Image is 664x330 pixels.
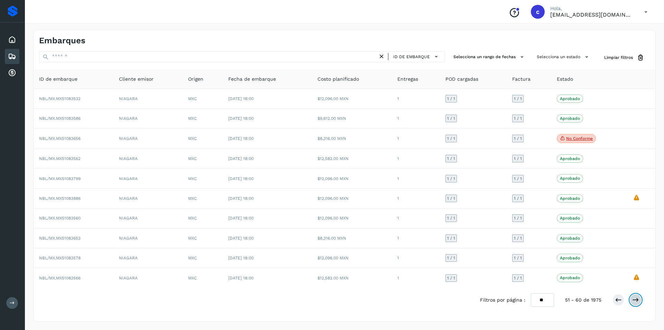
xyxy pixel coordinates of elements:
p: Aprobado [560,176,580,181]
span: 1 / 1 [447,136,455,141]
span: 1 / 1 [447,276,455,280]
button: Selecciona un rango de fechas [451,51,528,63]
button: Selecciona un estado [534,51,593,63]
span: 1 / 1 [447,116,455,121]
span: Estado [557,75,573,83]
td: $12,096.00 MXN [312,208,392,228]
p: Aprobado [560,256,580,260]
span: NBL/MX.MX51083799 [39,176,81,181]
span: 1 / 1 [447,216,455,220]
span: 1 / 1 [447,97,455,101]
td: NIAGARA [113,89,183,109]
td: 1 [392,169,440,188]
div: Embarques [5,49,19,64]
span: 1 / 1 [514,216,522,220]
td: NIAGARA [113,248,183,268]
td: MXC [183,268,222,287]
div: Inicio [5,32,19,47]
p: Aprobado [560,96,580,101]
span: 1 / 1 [447,177,455,181]
td: NIAGARA [113,189,183,208]
td: $12,096.00 MXN [312,89,392,109]
td: NIAGARA [113,229,183,248]
span: 1 / 1 [514,256,522,260]
td: 1 [392,149,440,169]
span: [DATE] 18:00 [228,136,253,141]
span: 1 / 1 [514,136,522,141]
td: MXC [183,149,222,169]
span: [DATE] 18:00 [228,176,253,181]
span: 1 / 1 [514,177,522,181]
td: MXC [183,169,222,188]
td: $12,582.00 MXN [312,268,392,287]
p: Aprobado [560,275,580,280]
td: $8,316.00 MXN [312,128,392,149]
span: NBL/MX.MX51083562 [39,156,81,161]
span: Origen [188,75,203,83]
span: NBL/MX.MX51083653 [39,236,81,241]
td: MXC [183,109,222,128]
span: ID de embarque [39,75,77,83]
span: Costo planificado [317,75,359,83]
td: NIAGARA [113,109,183,128]
td: 1 [392,229,440,248]
button: Limpiar filtros [599,51,650,64]
span: Fecha de embarque [228,75,276,83]
button: ID de embarque [391,52,442,62]
td: $12,096.00 MXN [312,248,392,268]
span: [DATE] 18:00 [228,96,253,101]
td: NIAGARA [113,169,183,188]
td: NIAGARA [113,208,183,228]
span: [DATE] 18:00 [228,156,253,161]
p: carlosvazqueztgc@gmail.com [550,11,633,18]
span: [DATE] 18:00 [228,256,253,260]
td: NIAGARA [113,268,183,287]
td: 1 [392,89,440,109]
td: NIAGARA [113,128,183,149]
h4: Embarques [39,36,85,46]
span: Limpiar filtros [604,54,633,61]
span: NBL/MX.MX51083532 [39,96,81,101]
td: MXC [183,208,222,228]
span: 1 / 1 [514,276,522,280]
span: NBL/MX.MX51083578 [39,256,81,260]
span: Cliente emisor [119,75,154,83]
td: NIAGARA [113,149,183,169]
span: [DATE] 18:00 [228,196,253,201]
p: Aprobado [560,196,580,201]
span: POD cargadas [445,75,478,83]
p: Aprobado [560,156,580,161]
td: 1 [392,208,440,228]
td: MXC [183,229,222,248]
span: 1 / 1 [447,236,455,240]
p: No conforme [566,136,593,141]
span: Factura [512,75,531,83]
td: 1 [392,248,440,268]
span: 1 / 1 [514,97,522,101]
div: Cuentas por cobrar [5,65,19,81]
span: Filtros por página : [480,296,525,304]
span: 1 / 1 [514,116,522,121]
span: Entregas [397,75,418,83]
span: NBL/MX.MX51083560 [39,216,81,221]
td: 1 [392,109,440,128]
span: ID de embarque [393,54,430,60]
p: Aprobado [560,216,580,221]
span: 1 / 1 [514,196,522,200]
td: MXC [183,189,222,208]
span: 1 / 1 [514,157,522,161]
td: $8,316.00 MXN [312,229,392,248]
td: $12,096.00 MXN [312,169,392,188]
td: 1 [392,128,440,149]
span: 1 / 1 [514,236,522,240]
span: [DATE] 18:00 [228,116,253,121]
td: 1 [392,268,440,287]
span: NBL/MX.MX51083566 [39,276,81,280]
span: 51 - 60 de 1975 [565,296,601,304]
td: MXC [183,128,222,149]
span: [DATE] 18:00 [228,276,253,280]
p: Aprobado [560,236,580,241]
td: MXC [183,248,222,268]
td: $9,612.00 MXN [312,109,392,128]
td: $12,582.00 MXN [312,149,392,169]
